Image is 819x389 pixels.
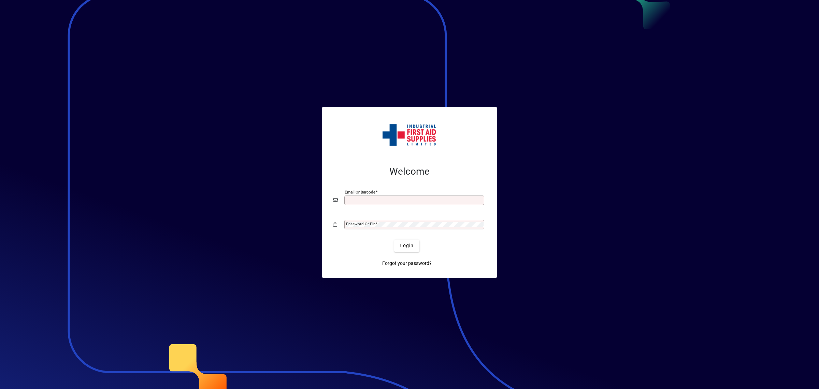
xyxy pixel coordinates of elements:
mat-label: Password or Pin [346,222,375,226]
h2: Welcome [333,166,486,177]
a: Forgot your password? [379,257,434,270]
mat-label: Email or Barcode [345,189,375,194]
span: Forgot your password? [382,260,432,267]
button: Login [394,240,419,252]
span: Login [400,242,414,249]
